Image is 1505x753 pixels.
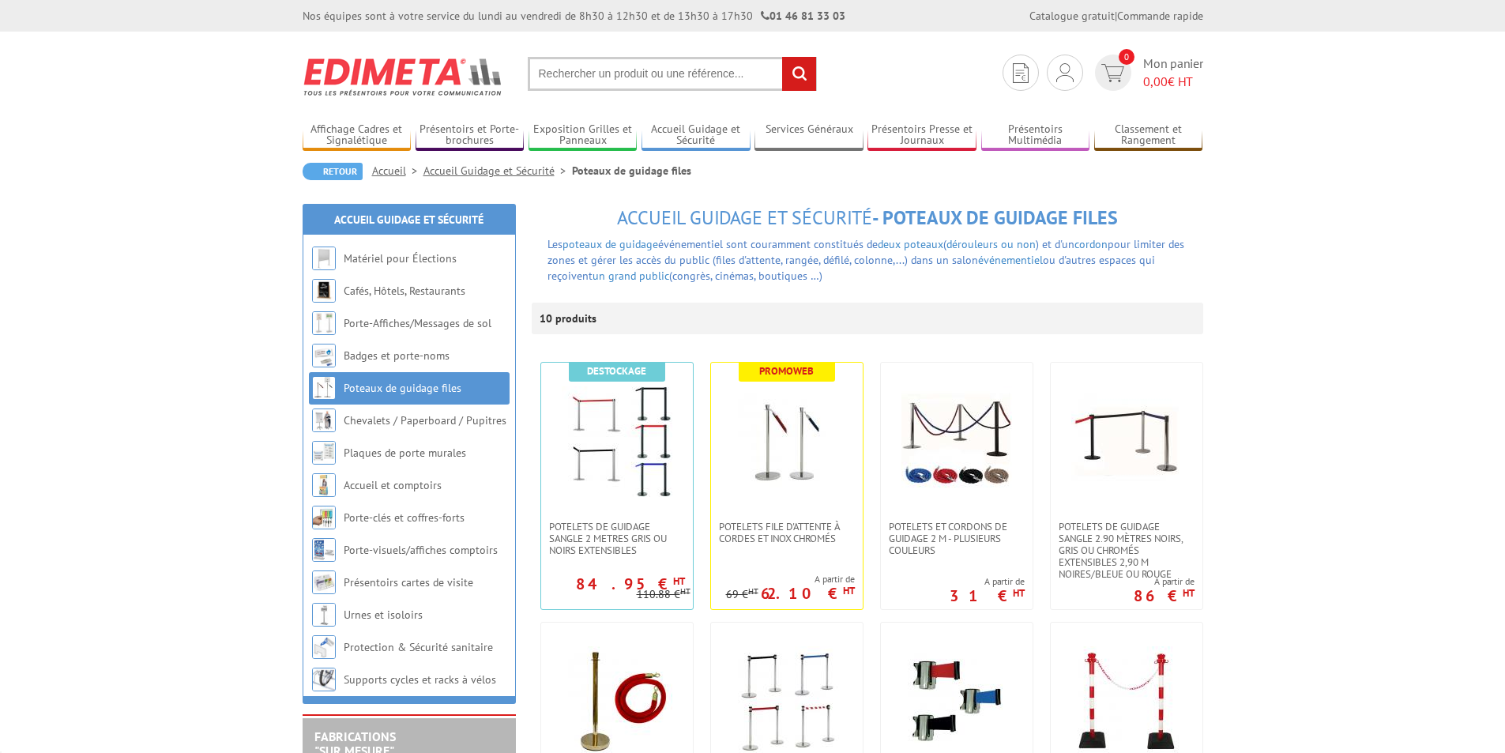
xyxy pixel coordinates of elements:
img: Poteaux de guidage files [312,376,336,400]
span: A partir de [726,573,855,585]
img: Cafés, Hôtels, Restaurants [312,279,336,303]
a: Potelets et cordons de guidage 2 m - plusieurs couleurs [881,521,1033,556]
a: Accueil Guidage et Sécurité [642,122,751,149]
img: Urnes et isoloirs [312,603,336,627]
a: Accueil [372,164,423,178]
a: Services Généraux [754,122,863,149]
a: Accueil Guidage et Sécurité [334,213,483,227]
a: événementiel [978,253,1043,267]
img: Protection & Sécurité sanitaire [312,635,336,659]
span: Mon panier [1143,55,1203,91]
li: Poteaux de guidage files [572,163,691,179]
span: A partir de [1134,575,1195,588]
span: POTELETS DE GUIDAGE SANGLE 2 METRES GRIS OU NOIRS EXTENSIBLEs [549,521,685,556]
a: Plaques de porte murales [344,446,466,460]
span: événementiel sont couramment constitués de ( ) et d'un pour limiter des zones et gérer les accès ... [547,237,1184,267]
p: 31 € [950,591,1025,601]
a: devis rapide 0 Mon panier 0,00€ HT [1091,55,1203,91]
span: 0,00 [1143,73,1168,89]
a: Chevalets / Paperboard / Pupitres [344,413,506,427]
a: Urnes et isoloirs [344,608,423,622]
a: Présentoirs Multimédia [981,122,1090,149]
span: A partir de [950,575,1025,588]
a: un grand public [593,269,669,283]
p: 86 € [1134,591,1195,601]
span: € HT [1143,73,1203,91]
a: Catalogue gratuit [1029,9,1115,23]
a: Supports cycles et racks à vélos [344,672,496,687]
a: Protection & Sécurité sanitaire [344,640,493,654]
sup: HT [843,584,855,597]
a: Présentoirs cartes de visite [344,575,473,589]
a: POTELETS DE GUIDAGE SANGLE 2 METRES GRIS OU NOIRS EXTENSIBLEs [541,521,693,556]
a: Matériel pour Élections [344,251,457,265]
img: Badges et porte-noms [312,344,336,367]
a: Accueil Guidage et Sécurité [423,164,572,178]
p: 10 produits [540,303,599,334]
img: Porte-Affiches/Messages de sol [312,311,336,335]
img: devis rapide [1056,63,1074,82]
sup: HT [748,585,758,597]
img: Potelets de guidage sangle 2.90 mètres noirs, gris ou chromés extensibles 2,90 m noires/bleue ou ... [1071,386,1182,497]
img: Supports cycles et racks à vélos [312,668,336,691]
a: Porte-visuels/affiches comptoirs [344,543,498,557]
img: Chevalets / Paperboard / Pupitres [312,409,336,432]
a: Présentoirs Presse et Journaux [867,122,976,149]
p: 110.88 € [637,589,690,601]
sup: HT [673,574,685,588]
p: 84.95 € [576,579,685,589]
img: Plaques de porte murales [312,441,336,465]
input: rechercher [782,57,816,91]
b: Promoweb [759,364,814,378]
img: Accueil et comptoirs [312,473,336,497]
img: Porte-clés et coffres-forts [312,506,336,529]
a: Accueil et comptoirs [344,478,442,492]
a: Porte-Affiches/Messages de sol [344,316,491,330]
img: Potelets file d'attente à cordes et Inox Chromés [732,386,842,497]
h1: - Poteaux de guidage files [532,208,1203,228]
span: Potelets de guidage sangle 2.90 mètres noirs, gris ou chromés extensibles 2,90 m noires/bleue ou ... [1059,521,1195,580]
a: cordon [1074,237,1108,251]
a: Présentoirs et Porte-brochures [416,122,525,149]
a: Potelets file d'attente à cordes et Inox Chromés [711,521,863,544]
img: Présentoirs cartes de visite [312,570,336,594]
a: Cafés, Hôtels, Restaurants [344,284,465,298]
span: Accueil Guidage et Sécurité [617,205,872,230]
img: Porte-visuels/affiches comptoirs [312,538,336,562]
strong: 01 46 81 33 03 [761,9,845,23]
span: Potelets file d'attente à cordes et Inox Chromés [719,521,855,544]
a: Potelets de guidage sangle 2.90 mètres noirs, gris ou chromés extensibles 2,90 m noires/bleue ou ... [1051,521,1202,580]
span: ...) dans un salon ou d'autres espaces qui reçoivent (congrès, cinémas, boutiques …) [547,253,1155,283]
img: POTELETS DE GUIDAGE SANGLE 2 METRES GRIS OU NOIRS EXTENSIBLEs [562,386,672,497]
p: 62.10 € [761,589,855,598]
a: Poteaux de guidage files [344,381,461,395]
a: Classement et Rangement [1094,122,1203,149]
sup: HT [1183,586,1195,600]
div: Nos équipes sont à votre service du lundi au vendredi de 8h30 à 12h30 et de 13h30 à 17h30 [303,8,845,24]
p: 69 € [726,589,758,601]
sup: HT [1013,586,1025,600]
a: Retour [303,163,363,180]
a: deux poteaux [878,237,943,251]
span: Potelets et cordons de guidage 2 m - plusieurs couleurs [889,521,1025,556]
img: devis rapide [1101,64,1124,82]
a: Commande rapide [1117,9,1203,23]
a: Exposition Grilles et Panneaux [529,122,638,149]
a: Affichage Cadres et Signalétique [303,122,412,149]
input: Rechercher un produit ou une référence... [528,57,817,91]
sup: HT [680,585,690,597]
img: Potelets et cordons de guidage 2 m - plusieurs couleurs [901,386,1012,497]
b: Destockage [587,364,646,378]
a: Badges et porte-noms [344,348,450,363]
img: Matériel pour Élections [312,247,336,270]
a: Porte-clés et coffres-forts [344,510,465,525]
a: dérouleurs ou non [946,237,1036,251]
img: Edimeta [303,47,504,106]
span: 0 [1119,49,1134,65]
font: rangée, défilé, colonne, [547,237,1184,283]
font: Les [547,237,562,251]
a: poteaux de guidage [562,237,658,251]
img: devis rapide [1013,63,1029,83]
div: | [1029,8,1203,24]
